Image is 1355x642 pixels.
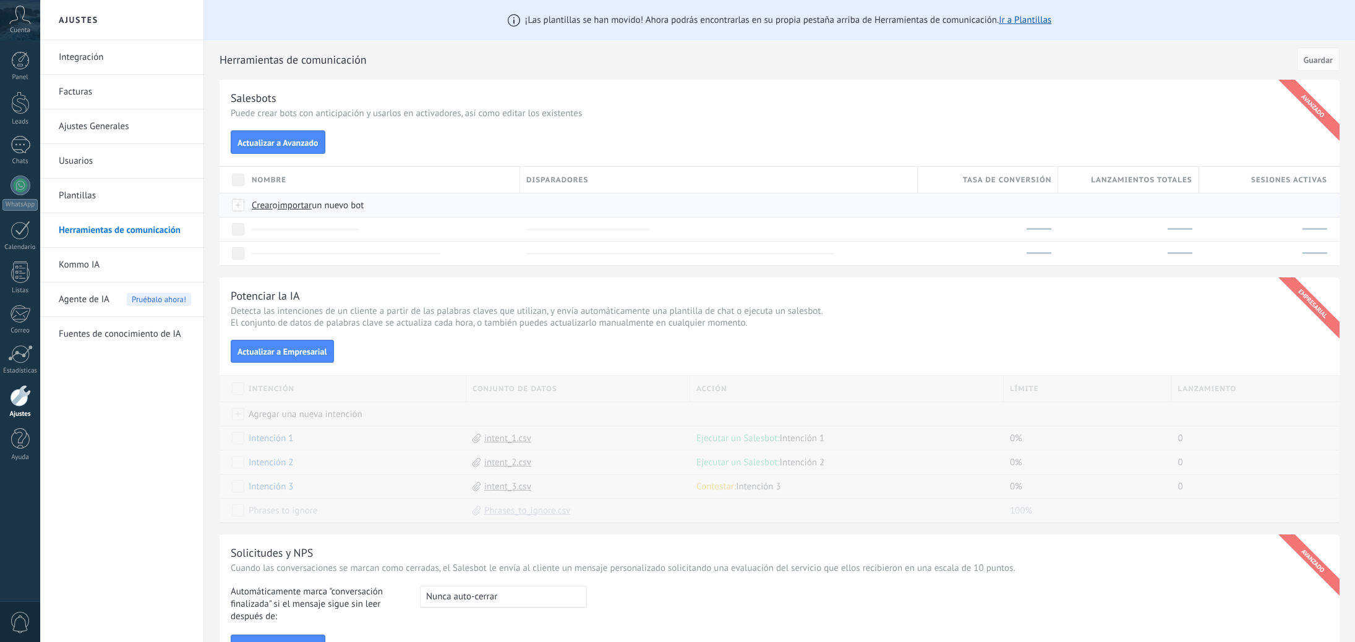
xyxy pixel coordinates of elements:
[59,109,191,144] a: Ajustes Generales
[312,200,364,211] span: un nuevo bot
[59,317,191,352] a: Fuentes de conocimiento de IA
[1297,48,1340,71] button: Guardar
[40,40,203,75] li: Integración
[278,200,312,211] span: importar
[231,108,1328,119] p: Puede crear bots con anticipación y usarlos en activadores, así como editar los existentes
[40,213,203,248] li: Herramientas de comunicación
[59,40,191,75] a: Integración
[273,200,278,211] span: o
[2,367,38,375] div: Estadísticas
[231,562,1328,574] p: Cuando las conversaciones se marcan como cerradas, el Salesbot le envía al cliente un mensaje per...
[237,138,318,147] span: Actualizar a Avanzado
[231,130,325,154] button: Actualizar a Avanzado
[2,158,38,166] div: Chats
[59,179,191,213] a: Plantillas
[252,174,286,186] span: Nombre
[525,14,1051,26] span: ¡Las plantillas se han movido! Ahora podrás encontrarlas en su propia pestaña arriba de Herramien...
[40,282,203,317] li: Agente de IA
[231,345,334,357] a: Actualizar a Empresarial
[2,287,38,295] div: Listas
[40,109,203,144] li: Ajustes Generales
[2,243,38,251] div: Calendario
[2,410,38,418] div: Ajustes
[1276,524,1350,598] div: avanzado
[59,248,191,282] a: Kommo IA
[231,305,1328,329] p: Detecta las intenciones de un cliente a partir de las palabras claves que utilizan, y envía autom...
[1276,266,1350,340] div: empresarial
[231,546,313,560] div: Solicitudes y NPS
[2,327,38,335] div: Correo
[999,14,1051,26] a: Ir a Plantillas
[2,118,38,126] div: Leads
[1304,56,1333,64] span: Guardar
[426,591,497,602] span: Nunca auto-cerrar
[963,174,1052,186] span: Tasa de conversión
[526,174,588,186] span: Disparadores
[2,199,38,211] div: WhatsApp
[40,75,203,109] li: Facturas
[127,293,191,306] span: Pruébalo ahora!
[59,282,191,317] a: Agente de IAPruébalo ahora!
[231,586,409,623] span: Automáticamente marca "conversación finalizada" si el mensaje sigue sin leer después de:
[1091,174,1192,186] span: Lanzamientos totales
[1251,174,1327,186] span: Sesiones activas
[40,179,203,213] li: Plantillas
[231,340,334,363] button: Actualizar a Empresarial
[59,282,109,317] span: Agente de IA
[237,347,327,356] span: Actualizar a Empresarial
[231,91,276,105] div: Salesbots
[252,200,273,211] span: Crear
[2,74,38,82] div: Panel
[10,27,30,35] span: Cuenta
[40,144,203,179] li: Usuarios
[231,289,300,303] div: Potenciar la IA
[40,317,203,351] li: Fuentes de conocimiento de IA
[40,248,203,282] li: Kommo IA
[59,144,191,179] a: Usuarios
[220,48,1293,72] h2: Herramientas de comunicación
[59,75,191,109] a: Facturas
[231,136,325,148] a: Actualizar a Avanzado
[59,213,191,248] a: Herramientas de comunicación
[1276,69,1350,143] div: avanzado
[2,454,38,462] div: Ayuda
